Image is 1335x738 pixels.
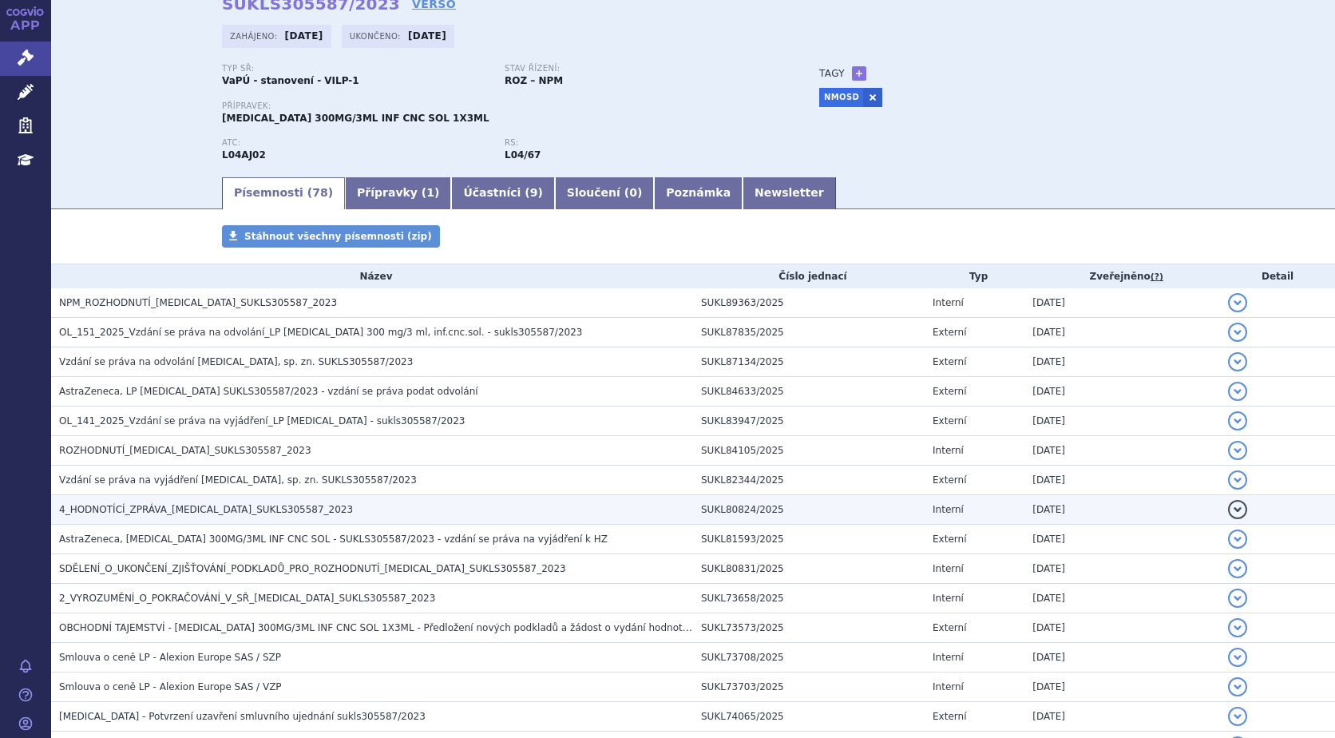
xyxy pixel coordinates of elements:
a: Poznámka [654,177,743,209]
button: detail [1228,707,1247,726]
span: Interní [933,445,964,456]
span: 78 [312,186,327,199]
td: SUKL82344/2025 [693,466,925,495]
span: Externí [933,622,966,633]
td: SUKL80831/2025 [693,554,925,584]
span: NPM_ROZHODNUTÍ_ULTOMIRIS_SUKLS305587_2023 [59,297,337,308]
td: [DATE] [1024,347,1220,377]
strong: RAVULIZUMAB [222,149,266,161]
td: SUKL83947/2025 [693,407,925,436]
span: AstraZeneca, ULTOMIRIS 300MG/3ML INF CNC SOL - SUKLS305587/2023 - vzdání se práva na vyjádření k HZ [59,534,608,545]
td: [DATE] [1024,495,1220,525]
a: Písemnosti (78) [222,177,345,209]
td: [DATE] [1024,613,1220,643]
span: Ukončeno: [350,30,404,42]
span: AstraZeneca, LP Ultomiris SUKLS305587/2023 - vzdání se práva podat odvolání [59,386,478,397]
td: SUKL73573/2025 [693,613,925,643]
button: detail [1228,323,1247,342]
button: detail [1228,618,1247,637]
span: Externí [933,415,966,427]
span: Interní [933,504,964,515]
td: SUKL84105/2025 [693,436,925,466]
p: Typ SŘ: [222,64,489,73]
span: 1 [426,186,434,199]
button: detail [1228,441,1247,460]
a: Přípravky (1) [345,177,451,209]
strong: [DATE] [408,30,446,42]
span: 9 [530,186,538,199]
span: ROZHODNUTÍ_ULTOMIRIS_SUKLS305587_2023 [59,445,311,456]
button: detail [1228,352,1247,371]
span: Interní [933,681,964,692]
button: detail [1228,293,1247,312]
strong: VaPÚ - stanovení - VILP-1 [222,75,359,86]
span: Externí [933,711,966,722]
a: Sloučení (0) [555,177,654,209]
th: Zveřejněno [1024,264,1220,288]
td: [DATE] [1024,377,1220,407]
span: SDĚLENÍ_O_UKONČENÍ_ZJIŠŤOVÁNÍ_PODKLADŮ_PRO_ROZHODNUTÍ_ULTOMIRIS_SUKLS305587_2023 [59,563,566,574]
span: Interní [933,593,964,604]
span: Stáhnout všechny písemnosti (zip) [244,231,432,242]
button: detail [1228,677,1247,696]
span: Externí [933,356,966,367]
p: Přípravek: [222,101,787,111]
p: RS: [505,138,771,148]
abbr: (?) [1151,272,1163,283]
span: Vzdání se práva na odvolání ULTOMIRIS, sp. zn. SUKLS305587/2023 [59,356,413,367]
span: 0 [629,186,637,199]
td: [DATE] [1024,584,1220,613]
span: Smlouva o ceně LP - Alexion Europe SAS / VZP [59,681,282,692]
span: OL_141_2025_Vzdání se práva na vyjádření_LP ULTOMIRIS - sukls305587/2023 [59,415,465,427]
a: Newsletter [743,177,836,209]
td: SUKL84633/2025 [693,377,925,407]
td: [DATE] [1024,288,1220,318]
strong: [DATE] [285,30,323,42]
td: SUKL80824/2025 [693,495,925,525]
td: [DATE] [1024,318,1220,347]
span: Externí [933,534,966,545]
a: + [852,66,866,81]
th: Typ [925,264,1024,288]
button: detail [1228,559,1247,578]
span: Zahájeno: [230,30,280,42]
a: Účastníci (9) [451,177,554,209]
span: Vzdání se práva na vyjádření ULTOMIRIS, sp. zn. SUKLS305587/2023 [59,474,417,486]
span: Interní [933,652,964,663]
td: [DATE] [1024,554,1220,584]
td: [DATE] [1024,525,1220,554]
td: [DATE] [1024,466,1220,495]
span: OBCHODNÍ TAJEMSTVÍ - ULTOMIRIS 300MG/3ML INF CNC SOL 1X3ML - Předložení nových podkladů a žádost ... [59,622,1169,633]
span: ULTOMIRIS - Potvrzení uzavření smluvního ujednání sukls305587/2023 [59,711,426,722]
a: Stáhnout všechny písemnosti (zip) [222,225,440,248]
button: detail [1228,530,1247,549]
td: [DATE] [1024,643,1220,673]
button: detail [1228,470,1247,490]
span: Interní [933,297,964,308]
td: [DATE] [1024,436,1220,466]
td: SUKL73703/2025 [693,673,925,702]
span: OL_151_2025_Vzdání se práva na odvolání_LP ULTOMIRIS 300 mg/3 ml, inf.cnc.sol. - sukls305587/2023 [59,327,582,338]
td: SUKL73708/2025 [693,643,925,673]
td: SUKL89363/2025 [693,288,925,318]
span: [MEDICAL_DATA] 300MG/3ML INF CNC SOL 1X3ML [222,113,489,124]
td: SUKL87134/2025 [693,347,925,377]
span: Smlouva o ceně LP - Alexion Europe SAS / SZP [59,652,281,663]
strong: ROZ – NPM [505,75,563,86]
span: Externí [933,474,966,486]
th: Detail [1220,264,1335,288]
span: 4_HODNOTÍCÍ_ZPRÁVA_ULTOMIRIS_SUKLS305587_2023 [59,504,353,515]
h3: Tagy [819,64,845,83]
p: Stav řízení: [505,64,771,73]
td: SUKL73658/2025 [693,584,925,613]
td: SUKL81593/2025 [693,525,925,554]
span: Externí [933,327,966,338]
button: detail [1228,500,1247,519]
td: SUKL74065/2025 [693,702,925,732]
td: [DATE] [1024,702,1220,732]
td: [DATE] [1024,407,1220,436]
td: [DATE] [1024,673,1220,702]
strong: ravulizumab [505,149,541,161]
th: Název [51,264,693,288]
th: Číslo jednací [693,264,925,288]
